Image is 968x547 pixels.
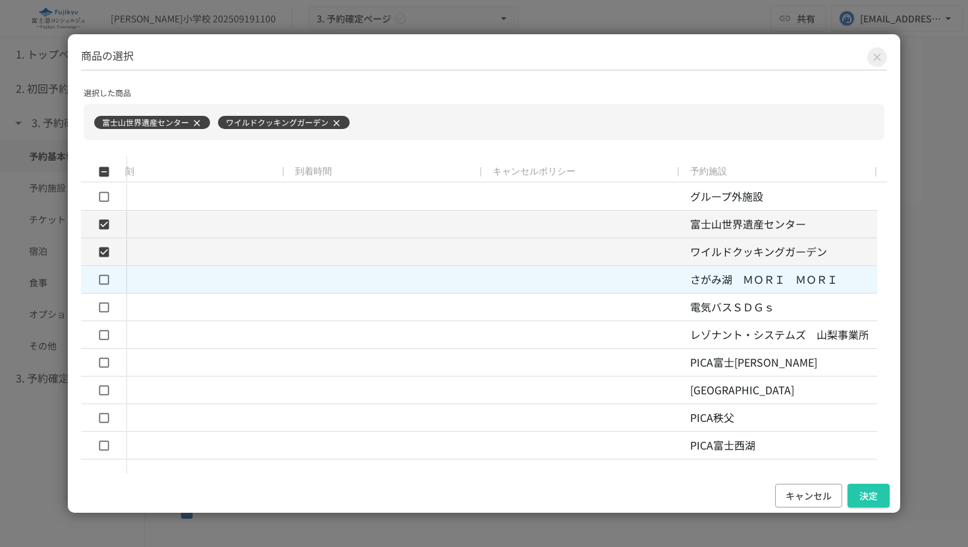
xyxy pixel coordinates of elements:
[84,86,884,99] p: 選択した商品
[690,354,817,371] p: PICA富士[PERSON_NAME]
[690,188,763,205] p: グループ外施設
[81,47,887,70] h2: 商品の選択
[102,116,189,128] p: 富士山世界遺産センター
[690,244,827,261] p: ワイルドクッキングガーデン
[775,484,842,508] button: キャンセル
[690,326,869,344] p: レゾナント・システムズ 山梨事業所
[226,116,329,128] p: ワイルドクッキングガーデン
[690,437,755,454] p: PICA富士西湖
[690,271,838,288] p: さがみ湖 ＭＯＲＩ ＭＯＲＩ
[94,109,884,135] div: 富士山世界遺産センターワイルドクッキングガーデン
[493,166,576,178] span: キャンセルポリシー
[690,216,806,233] p: 富士山世界遺産センター
[295,166,332,178] span: 到着時間
[867,47,887,67] button: Close modal
[690,166,727,178] span: 予約施設
[690,382,794,399] p: [GEOGRAPHIC_DATA]
[847,484,890,508] button: 決定
[690,409,734,427] p: PICA秩父
[690,299,774,316] p: 電気バスＳＤＧｓ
